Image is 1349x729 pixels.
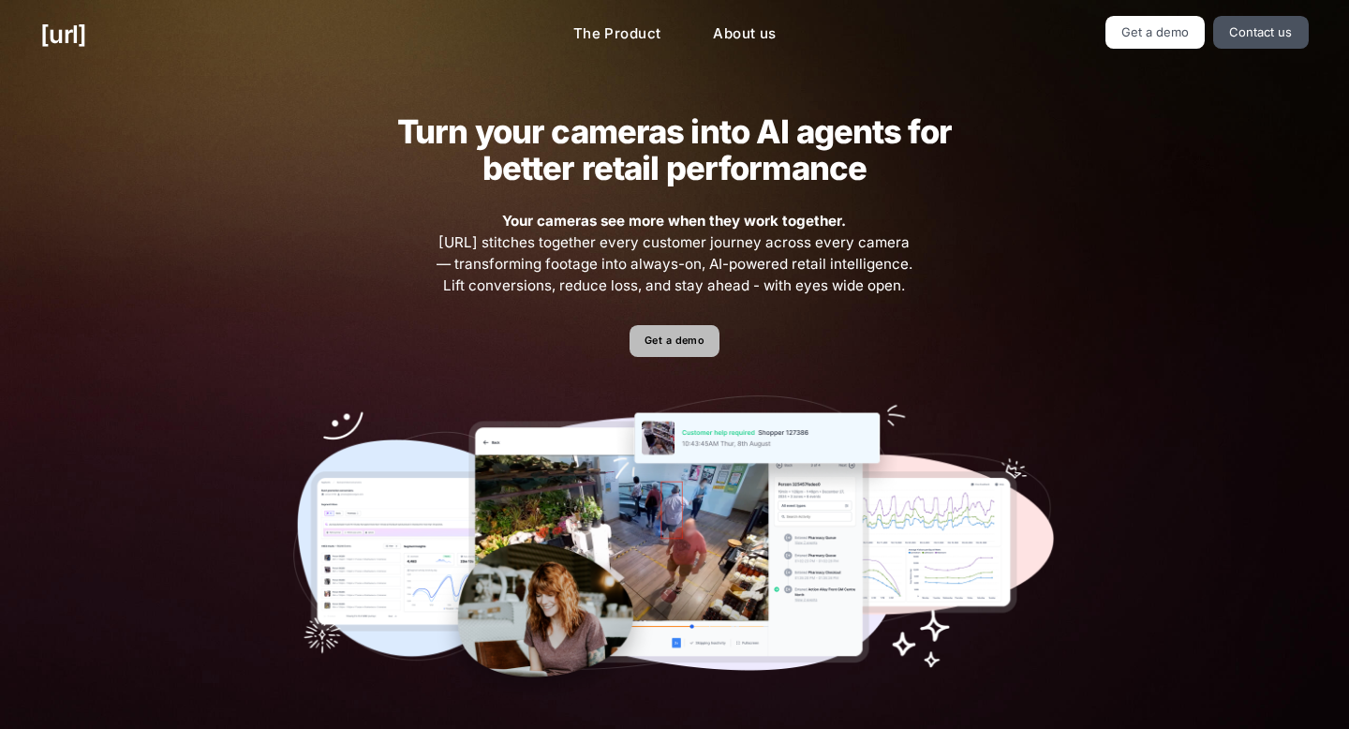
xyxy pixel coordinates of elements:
a: [URL] [40,16,86,52]
img: Our tools [293,395,1057,706]
strong: Your cameras see more when they work together. [502,212,846,230]
h2: Turn your cameras into AI agents for better retail performance [368,113,981,186]
a: The Product [558,16,676,52]
a: Get a demo [1105,16,1206,49]
a: Contact us [1213,16,1309,49]
a: Get a demo [630,325,719,358]
a: About us [698,16,791,52]
span: [URL] stitches together every customer journey across every camera — transforming footage into al... [434,211,915,296]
